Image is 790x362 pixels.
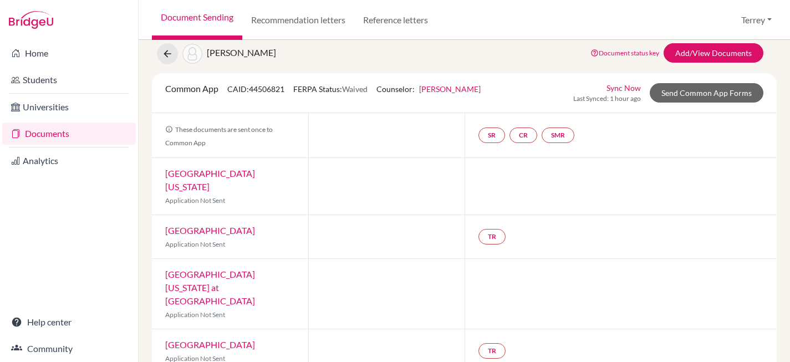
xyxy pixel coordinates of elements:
a: [PERSON_NAME] [419,84,481,94]
a: Community [2,338,136,360]
img: Bridge-U [9,11,53,29]
a: Documents [2,123,136,145]
a: Document status key [590,49,659,57]
a: [GEOGRAPHIC_DATA][US_STATE] at [GEOGRAPHIC_DATA] [165,269,255,306]
a: Home [2,42,136,64]
span: Common App [165,83,218,94]
a: Students [2,69,136,91]
span: FERPA Status: [293,84,368,94]
a: TR [478,229,506,244]
button: Terrey [736,9,777,30]
a: Analytics [2,150,136,172]
span: These documents are sent once to Common App [165,125,273,147]
a: [GEOGRAPHIC_DATA][US_STATE] [165,168,255,192]
a: Add/View Documents [664,43,763,63]
a: Send Common App Forms [650,83,763,103]
span: [PERSON_NAME] [207,47,276,58]
a: SR [478,128,505,143]
a: Sync Now [606,82,641,94]
span: Application Not Sent [165,196,225,205]
a: [GEOGRAPHIC_DATA] [165,339,255,350]
span: Application Not Sent [165,240,225,248]
a: Universities [2,96,136,118]
span: Counselor: [376,84,481,94]
a: [GEOGRAPHIC_DATA] [165,225,255,236]
a: Help center [2,311,136,333]
a: CR [509,128,537,143]
a: TR [478,343,506,359]
span: Application Not Sent [165,310,225,319]
span: CAID: 44506821 [227,84,284,94]
span: Last Synced: 1 hour ago [573,94,641,104]
a: SMR [542,128,574,143]
span: Waived [342,84,368,94]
